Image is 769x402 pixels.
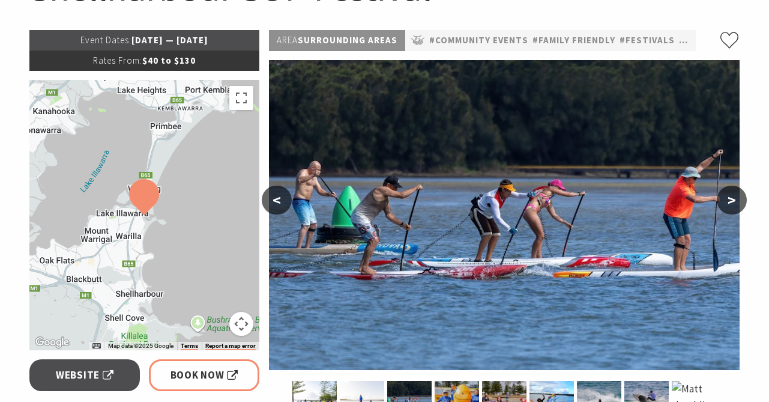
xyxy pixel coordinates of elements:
button: > [717,186,747,215]
span: Event Dates: [80,34,131,46]
a: #Family Friendly [532,33,615,48]
a: #Festivals [620,33,675,48]
button: < [262,186,292,215]
a: Report a map error [205,343,256,350]
span: Area [277,34,298,46]
button: Map camera controls [229,312,253,336]
img: the 9km racing action [269,60,740,370]
span: Book Now [170,367,238,383]
a: #Community Events [429,33,528,48]
span: Website [56,367,113,383]
img: Google [32,335,72,350]
span: Rates From: [93,55,142,66]
p: $40 to $130 [29,50,260,71]
a: Open this area in Google Maps (opens a new window) [32,335,72,350]
button: Keyboard shortcuts [92,342,101,350]
p: Surrounding Areas [269,30,405,51]
span: Map data ©2025 Google [108,343,173,349]
button: Toggle fullscreen view [229,86,253,110]
a: Book Now [149,359,260,391]
a: Website [29,359,140,391]
p: [DATE] — [DATE] [29,30,260,50]
a: Terms (opens in new tab) [181,343,198,350]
